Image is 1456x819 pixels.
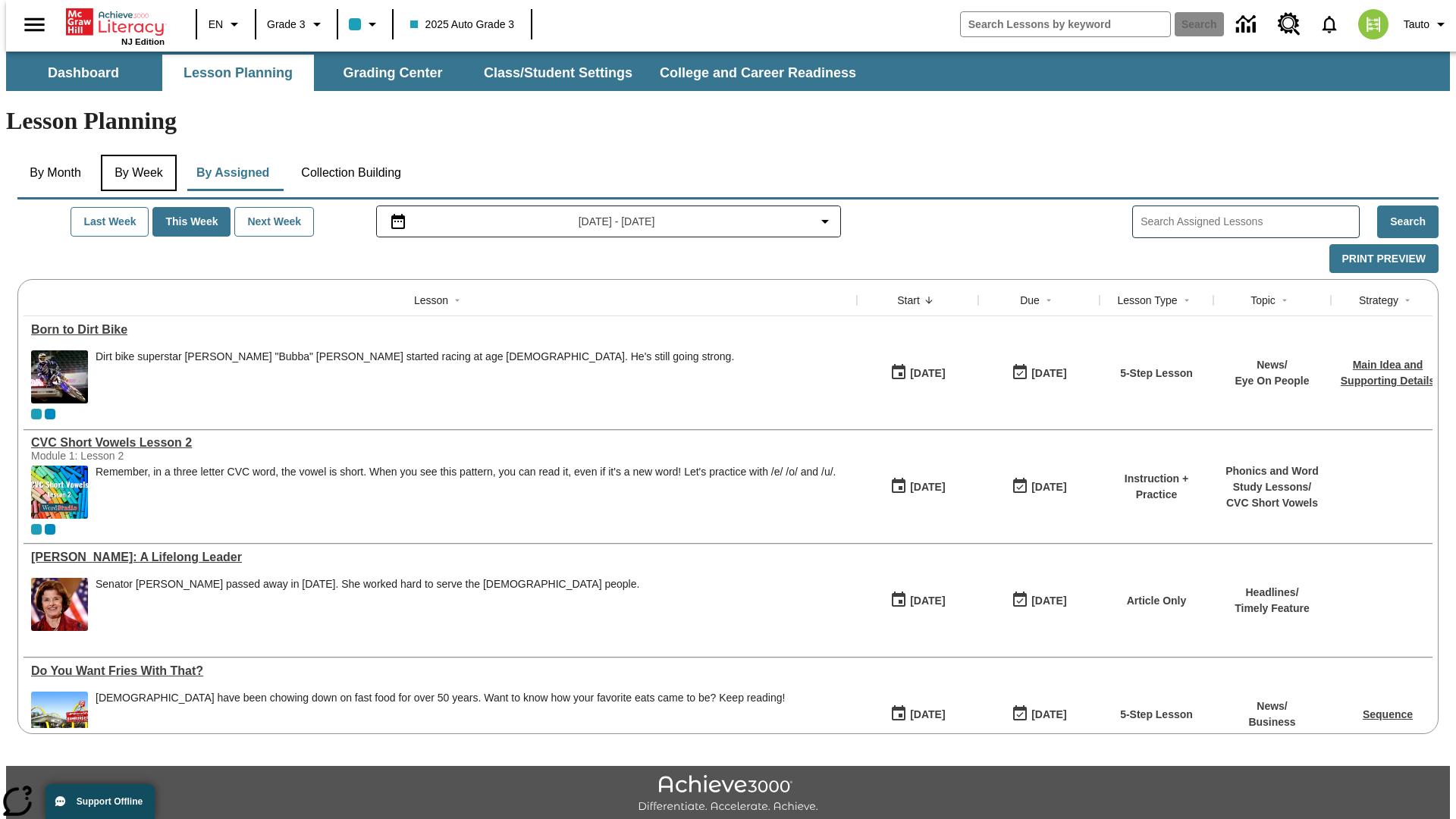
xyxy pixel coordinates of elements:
img: Achieve3000 Differentiate Accelerate Achieve [638,775,818,814]
button: Collection Building [289,155,413,191]
div: Remember, in a three letter CVC word, the vowel is short. When you see this pattern, you can read... [96,466,836,519]
button: Grading Center [317,55,469,91]
a: Notifications [1310,5,1349,44]
span: Grade 3 [267,17,306,33]
p: News / [1235,357,1309,373]
p: Remember, in a three letter CVC word, the vowel is short. When you see this pattern, you can read... [96,466,836,479]
button: Sort [448,291,466,309]
div: [DATE] [910,591,945,610]
button: By Week [101,155,177,191]
div: CVC Short Vowels Lesson 2 [31,436,849,450]
div: Americans have been chowing down on fast food for over 50 years. Want to know how your favorite e... [96,692,785,745]
div: OL 2025 Auto Grade 4 [45,409,55,419]
button: 09/11/25: First time the lesson was available [885,586,950,615]
div: [DATE] [1031,364,1066,383]
div: Current Class [31,409,42,419]
span: [DATE] - [DATE] [579,214,655,230]
button: Next Week [234,207,314,237]
div: Module 1: Lesson 2 [31,450,259,462]
button: Select a new avatar [1349,5,1398,44]
div: Due [1020,293,1040,308]
span: EN [209,17,223,33]
p: CVC Short Vowels [1221,495,1323,511]
a: Home [66,7,165,37]
button: Grade: Grade 3, Select a grade [261,11,332,38]
button: Support Offline [45,784,155,819]
div: Home [66,5,165,46]
a: CVC Short Vowels Lesson 2, Lessons [31,436,849,450]
div: Senator Dianne Feinstein passed away in September 2023. She worked hard to serve the American peo... [96,578,639,631]
a: Dianne Feinstein: A Lifelong Leader, Lessons [31,551,849,564]
div: Dianne Feinstein: A Lifelong Leader [31,551,849,564]
button: 09/11/25: Last day the lesson can be accessed [1006,586,1072,615]
div: Current Class [31,524,42,535]
p: Timely Feature [1235,601,1310,617]
a: Main Idea and Supporting Details [1341,359,1435,387]
a: Data Center [1227,4,1269,45]
p: Eye On People [1235,373,1309,389]
div: [DATE] [910,478,945,497]
button: Class color is light blue. Change class color [343,11,388,38]
button: 09/11/25: First time the lesson was available [885,700,950,729]
button: Sort [920,291,938,309]
button: Last Week [71,207,149,237]
div: Born to Dirt Bike [31,323,849,337]
input: search field [961,12,1170,36]
button: Sort [1398,291,1417,309]
img: One of the first McDonald's stores, with the iconic red sign and golden arches. [31,692,88,745]
button: 09/11/25: Last day the lesson can be accessed [1006,700,1072,729]
div: [DEMOGRAPHIC_DATA] have been chowing down on fast food for over 50 years. Want to know how your f... [96,692,785,704]
div: SubNavbar [6,52,1450,91]
div: [DATE] [910,705,945,724]
button: Print Preview [1329,244,1439,274]
span: 2025 Auto Grade 3 [410,17,515,33]
button: This Week [152,207,231,237]
button: Language: EN, Select a language [202,11,250,38]
h1: Lesson Planning [6,107,1450,135]
div: Senator [PERSON_NAME] passed away in [DATE]. She worked hard to serve the [DEMOGRAPHIC_DATA] people. [96,578,639,591]
div: Start [897,293,920,308]
p: Business [1248,714,1295,730]
input: Search Assigned Lessons [1141,211,1359,233]
button: Profile/Settings [1398,11,1456,38]
div: OL 2025 Auto Grade 4 [45,524,55,535]
span: Tauto [1404,17,1429,33]
div: [DATE] [1031,478,1066,497]
button: Sort [1178,291,1196,309]
button: 09/11/25: First time the lesson was available [885,472,950,501]
p: Article Only [1127,593,1187,609]
button: By Assigned [184,155,281,191]
p: Phonics and Word Study Lessons / [1221,463,1323,495]
div: [DATE] [1031,591,1066,610]
div: [DATE] [1031,705,1066,724]
div: Lesson Type [1117,293,1177,308]
a: Sequence [1363,708,1413,720]
div: SubNavbar [6,55,870,91]
button: Open side menu [12,2,57,47]
p: Instruction + Practice [1107,471,1206,503]
a: Born to Dirt Bike, Lessons [31,323,849,337]
div: Dirt bike superstar James "Bubba" Stewart started racing at age 4. He's still going strong. [96,350,734,403]
span: NJ Edition [121,37,165,46]
p: 5-Step Lesson [1120,707,1193,723]
img: Senator Dianne Feinstein of California smiles with the U.S. flag behind her. [31,578,88,631]
div: Do You Want Fries With That? [31,664,849,678]
div: Strategy [1359,293,1398,308]
svg: Collapse Date Range Filter [816,212,834,231]
button: Class/Student Settings [472,55,645,91]
div: Lesson [414,293,448,308]
button: 09/11/25: Last day the lesson can be accessed [1006,359,1072,388]
button: Select the date range menu item [383,212,835,231]
button: Lesson Planning [162,55,314,91]
div: Dirt bike superstar [PERSON_NAME] "Bubba" [PERSON_NAME] started racing at age [DEMOGRAPHIC_DATA].... [96,350,734,363]
button: Sort [1276,291,1294,309]
button: 09/11/25: Last day the lesson can be accessed [1006,472,1072,501]
a: Resource Center, Will open in new tab [1269,4,1310,45]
